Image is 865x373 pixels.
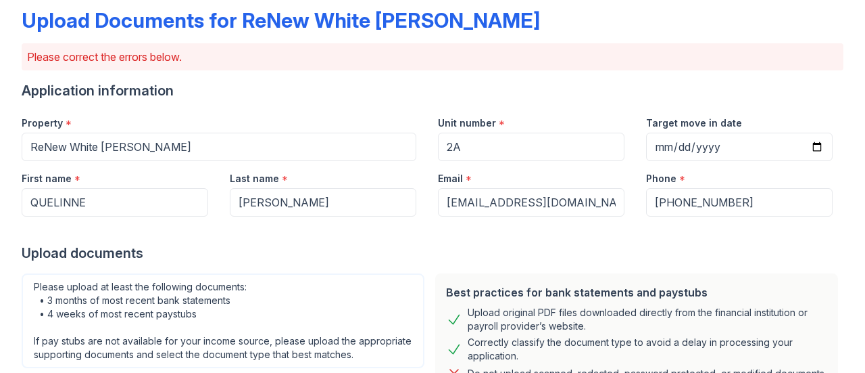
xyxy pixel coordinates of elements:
[27,49,838,65] p: Please correct the errors below.
[438,116,496,130] label: Unit number
[22,244,843,263] div: Upload documents
[22,81,843,100] div: Application information
[468,336,827,363] div: Correctly classify the document type to avoid a delay in processing your application.
[646,116,742,130] label: Target move in date
[22,116,63,130] label: Property
[230,172,279,185] label: Last name
[446,284,827,301] div: Best practices for bank statements and paystubs
[646,172,676,185] label: Phone
[438,172,463,185] label: Email
[22,273,424,368] div: Please upload at least the following documents: • 3 months of most recent bank statements • 4 wee...
[22,172,72,185] label: First name
[468,306,827,333] div: Upload original PDF files downloaded directly from the financial institution or payroll provider’...
[22,8,540,32] div: Upload Documents for ReNew White [PERSON_NAME]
